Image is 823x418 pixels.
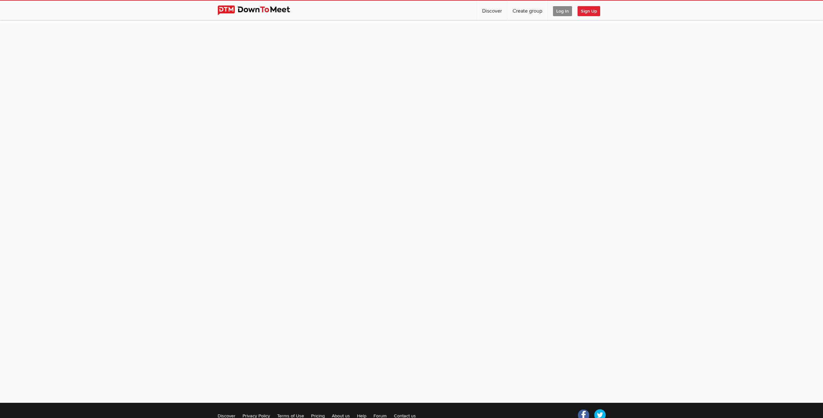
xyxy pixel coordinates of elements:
a: Sign Up [578,1,605,20]
a: Discover [477,1,507,20]
span: Sign Up [578,6,600,16]
a: Log In [548,1,577,20]
span: Log In [553,6,572,16]
img: DownToMeet [218,5,300,15]
a: Create group [507,1,547,20]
